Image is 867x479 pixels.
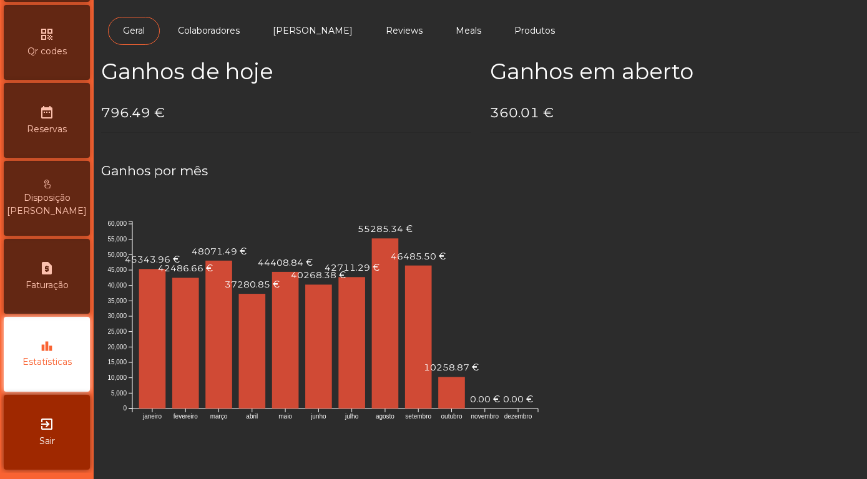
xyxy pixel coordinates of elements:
[441,413,463,420] text: outubro
[39,27,54,42] i: qr_code
[107,328,127,335] text: 25,000
[101,59,471,85] h2: Ganhos de hoje
[125,254,180,265] text: 45343.96 €
[107,312,127,319] text: 30,000
[504,413,532,420] text: dezembro
[158,263,213,274] text: 42486.66 €
[345,413,359,420] text: julho
[490,104,860,122] h4: 360.01 €
[358,223,413,235] text: 55285.34 €
[107,251,127,258] text: 50,000
[258,257,313,268] text: 44408.84 €
[210,413,228,420] text: março
[39,261,54,276] i: request_page
[192,246,247,257] text: 48071.49 €
[101,162,860,180] h4: Ganhos por mês
[107,266,127,273] text: 45,000
[278,413,292,420] text: maio
[258,17,368,45] a: [PERSON_NAME]
[107,374,127,381] text: 10,000
[371,17,438,45] a: Reviews
[22,356,72,369] span: Estatísticas
[225,279,280,290] text: 37280.85 €
[490,59,860,85] h2: Ganhos em aberto
[7,191,87,218] span: Disposição [PERSON_NAME]
[107,220,127,227] text: 60,000
[107,282,127,289] text: 40,000
[163,17,255,45] a: Colaboradores
[107,297,127,304] text: 35,000
[424,362,479,373] text: 10258.87 €
[107,236,127,243] text: 55,000
[174,413,198,420] text: fevereiro
[107,359,127,365] text: 15,000
[39,105,54,120] i: date_range
[111,389,127,396] text: 5,000
[503,394,533,405] text: 0.00 €
[39,435,55,448] span: Sair
[27,123,67,136] span: Reservas
[27,45,67,58] span: Qr codes
[310,413,326,420] text: junho
[101,104,471,122] h4: 796.49 €
[325,262,380,273] text: 42711.29 €
[291,269,346,281] text: 40268.38 €
[405,413,431,420] text: setembro
[376,413,394,420] text: agosto
[108,17,160,45] a: Geral
[471,413,499,420] text: novembro
[499,17,570,45] a: Produtos
[470,394,500,405] text: 0.00 €
[246,413,258,420] text: abril
[41,340,53,352] i: leaderboard
[441,17,496,45] a: Meals
[26,279,69,292] span: Faturação
[107,343,127,350] text: 20,000
[123,405,127,412] text: 0
[142,413,162,420] text: janeiro
[39,417,54,432] i: exit_to_app
[391,251,446,262] text: 46485.50 €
